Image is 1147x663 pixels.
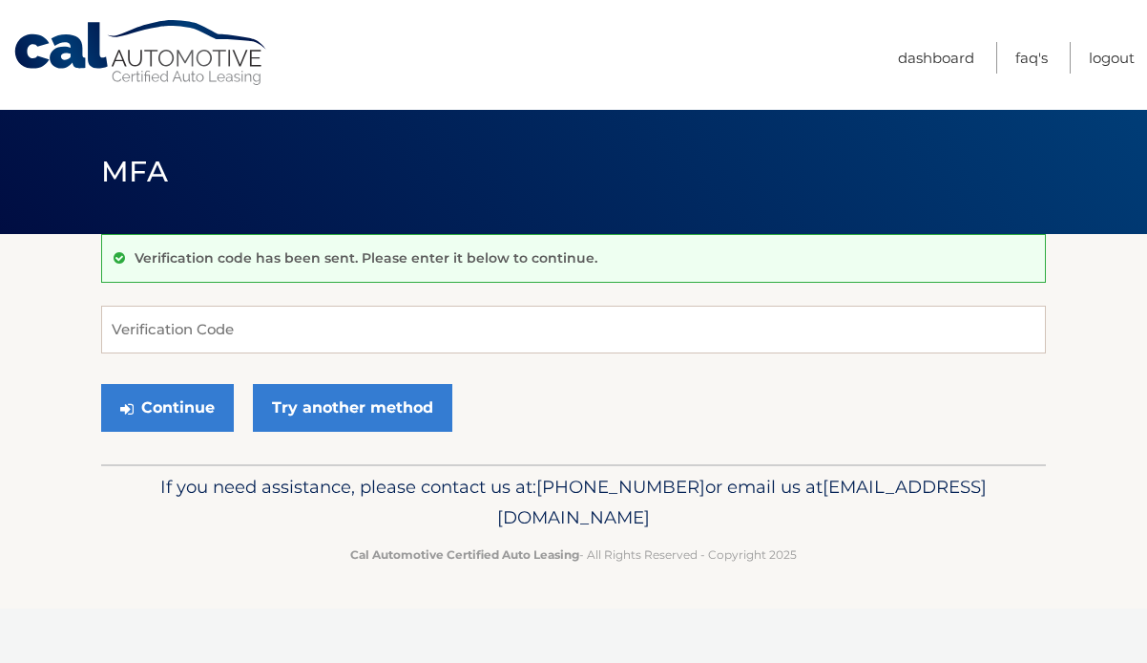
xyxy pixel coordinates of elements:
a: Dashboard [898,42,974,74]
span: [PHONE_NUMBER] [536,476,705,498]
span: [EMAIL_ADDRESS][DOMAIN_NAME] [497,476,987,528]
p: If you need assistance, please contact us at: or email us at [114,472,1033,533]
a: Cal Automotive [12,19,270,87]
strong: Cal Automotive Certified Auto Leasing [350,547,579,562]
p: - All Rights Reserved - Copyright 2025 [114,545,1033,565]
a: Try another method [253,384,452,432]
span: MFA [101,154,168,189]
a: FAQ's [1015,42,1048,74]
p: Verification code has been sent. Please enter it below to continue. [135,249,597,267]
a: Logout [1089,42,1135,74]
button: Continue [101,384,234,432]
input: Verification Code [101,306,1046,353]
